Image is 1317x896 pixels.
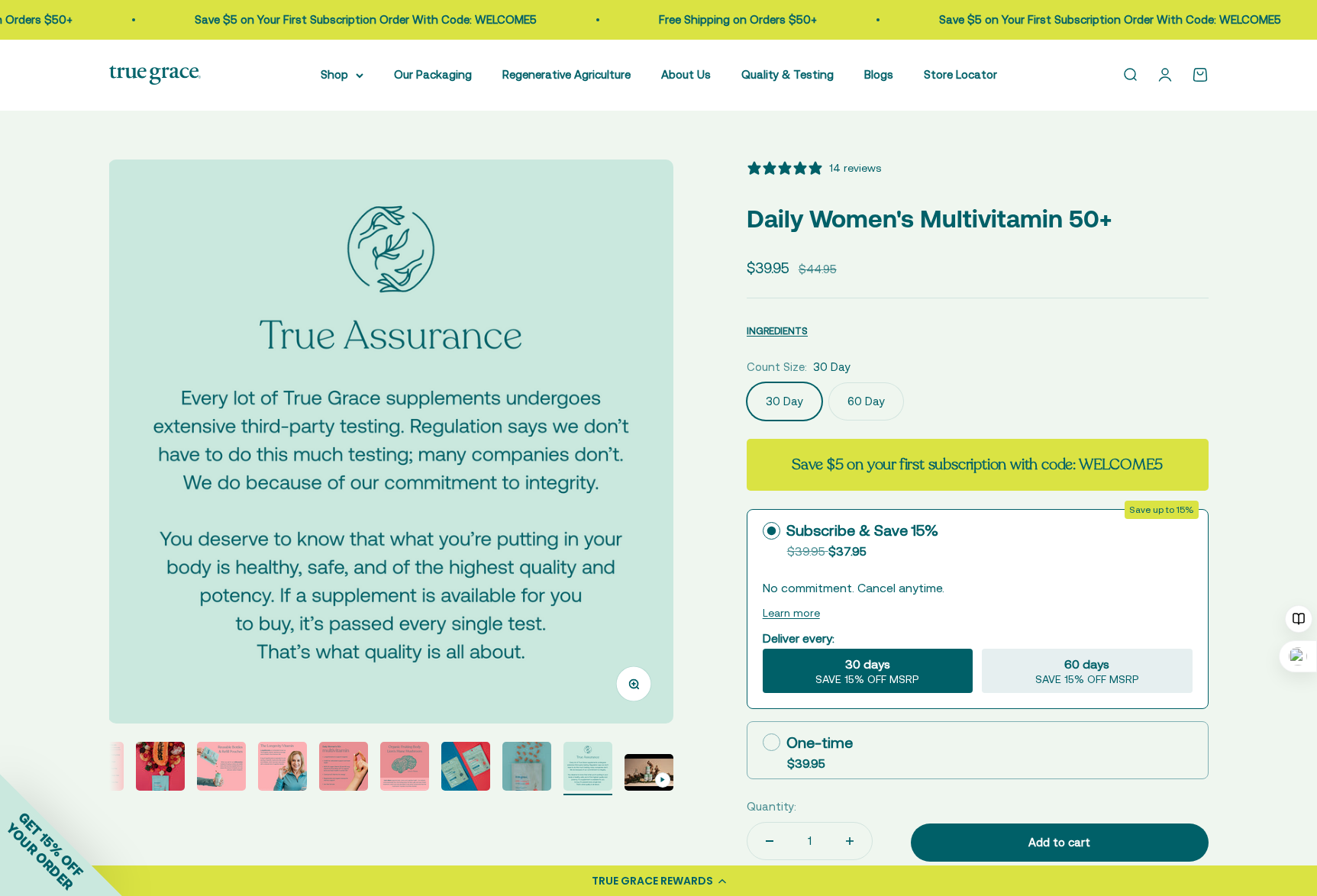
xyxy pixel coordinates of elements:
[799,260,837,279] compare-at-price: $44.95
[563,742,612,795] button: Go to item 11
[380,742,429,791] img: Lion's Mane supports brain, nerve, and cognitive health.* Our extracts come exclusively from the ...
[108,160,673,724] img: Every lot of True Grace supplements undergoes extensive third-party testing. Regulation says we d...
[258,742,307,795] button: Go to item 6
[136,742,185,791] img: Daily Women's 50+ Multivitamin
[197,742,246,795] button: Go to item 5
[189,11,531,29] p: Save $5 on Your First Subscription Order With Code: WELCOME5
[747,256,789,279] sale-price: $39.95
[924,68,997,81] a: Store Locator
[441,742,490,791] img: Daily Women's 50+ Multivitamin
[661,68,711,81] a: About Us
[828,823,872,859] button: Increase quantity
[319,742,368,791] img: - L-ergothioneine to support longevity* - CoQ10 for antioxidant support and heart health* - 150% ...
[441,742,490,795] button: Go to item 9
[747,321,808,340] button: INGREDIENTS
[747,358,807,376] legend: Count Size:
[741,68,834,81] a: Quality & Testing
[15,809,86,880] span: GET 15% OFF
[933,11,1275,29] p: Save $5 on Your First Subscription Order With Code: WELCOME5
[136,742,185,795] button: Go to item 4
[813,358,851,376] span: 30 Day
[380,742,429,795] button: Go to item 8
[941,833,1178,852] div: Add to cart
[747,160,881,176] button: 5 stars, 14 ratings
[502,742,551,791] img: Daily Women's 50+ Multivitamin
[911,823,1209,862] button: Add to cart
[864,68,893,81] a: Blogs
[747,199,1209,238] p: Daily Women's Multivitamin 50+
[625,754,673,795] button: Go to item 12
[829,160,881,176] div: 14 reviews
[747,325,808,337] span: INGREDIENTS
[563,742,612,791] img: Every lot of True Grace supplements undergoes extensive third-party testing. Regulation says we d...
[792,454,1163,475] strong: Save $5 on your first subscription with code: WELCOME5
[747,823,792,859] button: Decrease quantity
[747,798,796,816] label: Quantity:
[321,66,363,84] summary: Shop
[653,13,811,26] a: Free Shipping on Orders $50+
[258,742,307,791] img: L-ergothioneine, an antioxidant known as 'the longevity vitamin', declines as we age and is limit...
[394,68,472,81] a: Our Packaging
[502,68,631,81] a: Regenerative Agriculture
[319,742,368,795] button: Go to item 7
[197,742,246,791] img: When you opt for our refill pouches instead of buying a new bottle every time you buy supplements...
[502,742,551,795] button: Go to item 10
[3,820,76,893] span: YOUR ORDER
[592,873,713,889] div: TRUE GRACE REWARDS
